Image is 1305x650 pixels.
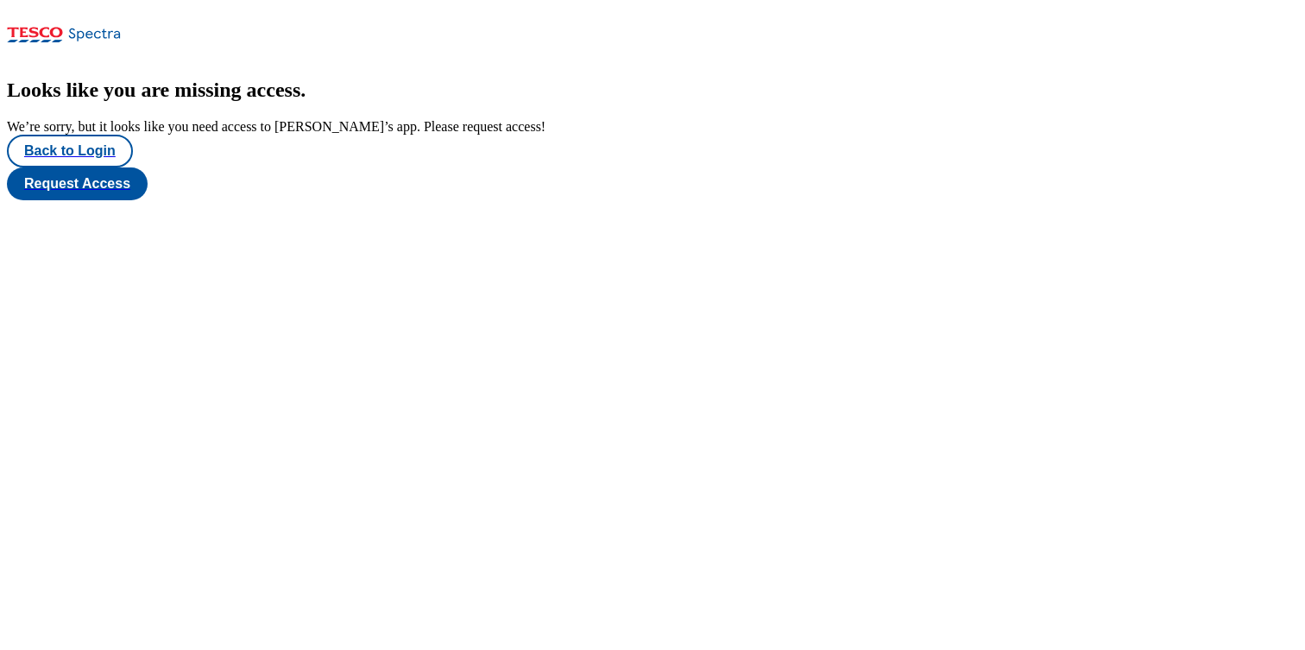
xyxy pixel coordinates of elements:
[7,135,1298,167] a: Back to Login
[7,79,1298,102] h2: Looks like you are missing access
[7,167,1298,200] a: Request Access
[7,119,1298,135] div: We’re sorry, but it looks like you need access to [PERSON_NAME]’s app. Please request access!
[7,167,148,200] button: Request Access
[7,135,133,167] button: Back to Login
[300,79,306,101] span: .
